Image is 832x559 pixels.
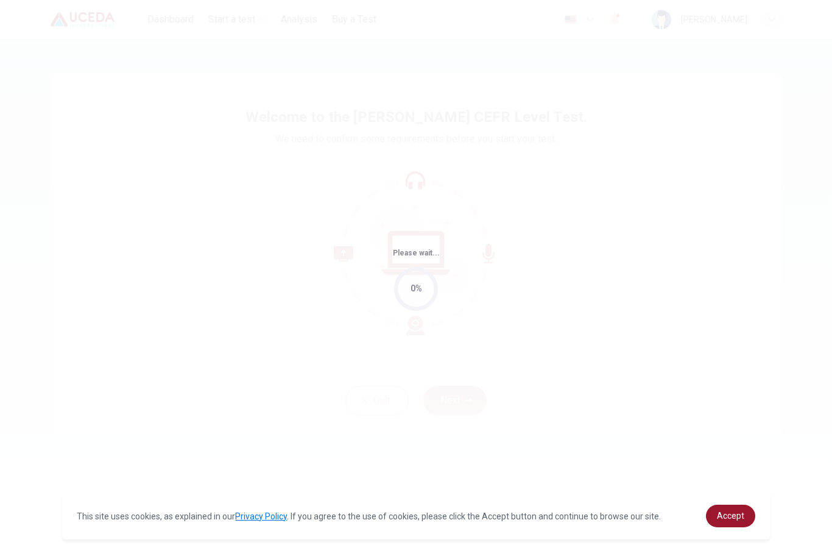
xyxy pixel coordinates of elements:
[706,505,755,527] a: dismiss cookie message
[77,511,661,521] span: This site uses cookies, as explained in our . If you agree to the use of cookies, please click th...
[62,493,769,539] div: cookieconsent
[235,511,287,521] a: Privacy Policy
[411,282,422,296] div: 0%
[393,249,440,257] span: Please wait...
[717,511,744,521] span: Accept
